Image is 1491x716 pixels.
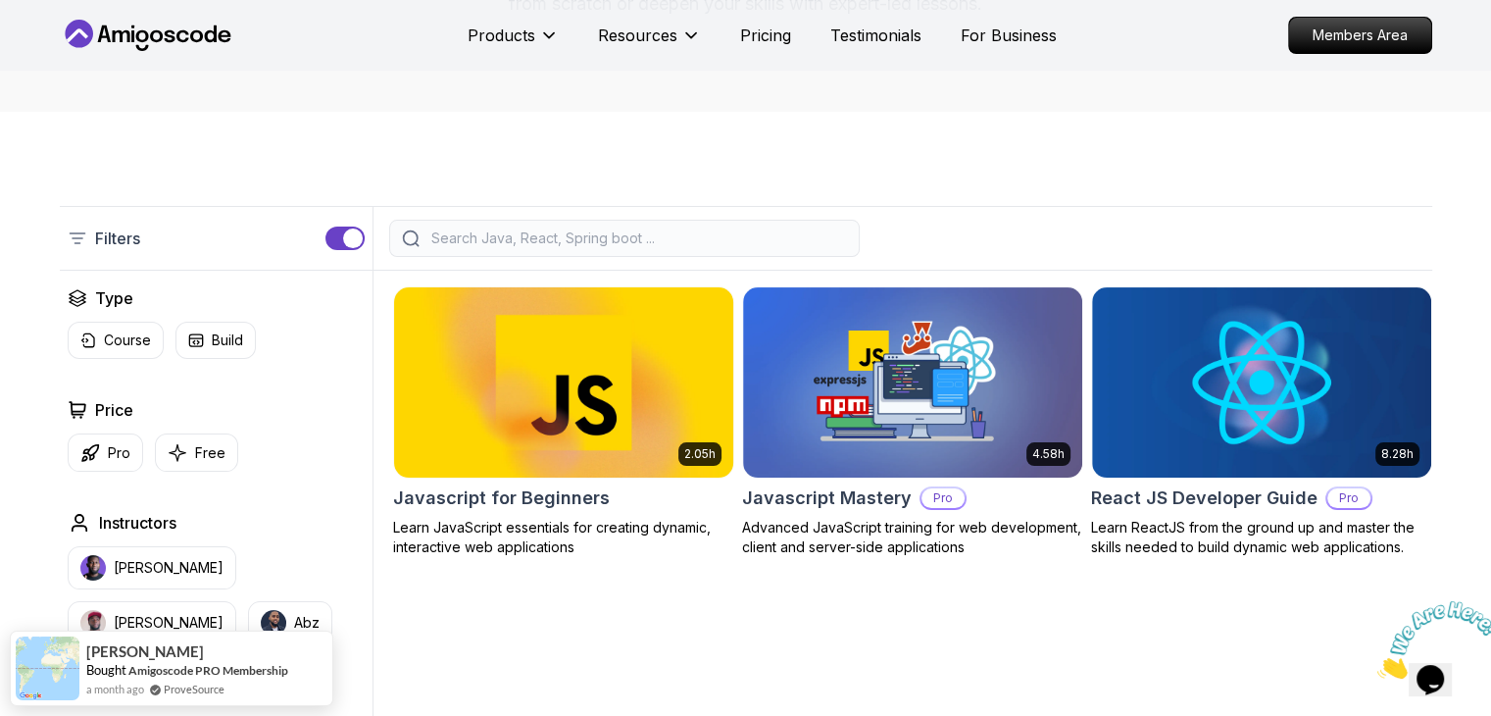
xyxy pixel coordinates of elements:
[961,24,1057,47] a: For Business
[104,331,151,350] p: Course
[1327,488,1370,508] p: Pro
[8,8,129,85] img: Chat attention grabber
[80,555,106,581] img: instructor img
[1289,18,1431,53] p: Members Area
[740,24,791,47] a: Pricing
[108,443,130,463] p: Pro
[175,322,256,359] button: Build
[16,637,79,700] img: provesource social proof notification image
[684,446,716,462] p: 2.05h
[68,546,236,589] button: instructor img[PERSON_NAME]
[195,443,225,463] p: Free
[1091,286,1432,557] a: React JS Developer Guide card8.28hReact JS Developer GuideProLearn ReactJS from the ground up and...
[95,286,133,310] h2: Type
[80,610,106,636] img: instructor img
[114,558,224,578] p: [PERSON_NAME]
[294,613,320,633] p: Abz
[212,331,243,350] p: Build
[86,643,204,660] span: [PERSON_NAME]
[1091,485,1317,512] h2: React JS Developer Guide
[1091,518,1432,557] p: Learn ReactJS from the ground up and master the skills needed to build dynamic web applications.
[598,24,701,63] button: Resources
[393,518,734,557] p: Learn JavaScript essentials for creating dynamic, interactive web applications
[598,24,677,47] p: Resources
[385,282,741,482] img: Javascript for Beginners card
[1288,17,1432,54] a: Members Area
[468,24,559,63] button: Products
[114,613,224,633] p: [PERSON_NAME]
[86,681,144,697] span: a month ago
[261,610,286,636] img: instructor img
[427,229,847,248] input: Search Java, React, Spring boot ...
[393,286,734,557] a: Javascript for Beginners card2.05hJavascript for BeginnersLearn JavaScript essentials for creatin...
[1381,446,1414,462] p: 8.28h
[164,681,224,697] a: ProveSource
[1369,593,1491,687] iframe: chat widget
[742,518,1083,557] p: Advanced JavaScript training for web development, client and server-side applications
[155,434,238,472] button: Free
[468,24,535,47] p: Products
[743,287,1082,478] img: Javascript Mastery card
[99,511,176,535] h2: Instructors
[68,601,236,644] button: instructor img[PERSON_NAME]
[68,434,143,472] button: Pro
[128,663,288,678] a: Amigoscode PRO Membership
[95,398,133,422] h2: Price
[742,286,1083,557] a: Javascript Mastery card4.58hJavascript MasteryProAdvanced JavaScript training for web development...
[95,227,140,250] p: Filters
[1092,287,1431,478] img: React JS Developer Guide card
[86,662,126,678] span: Bought
[742,485,912,512] h2: Javascript Mastery
[830,24,921,47] a: Testimonials
[921,488,965,508] p: Pro
[1032,446,1065,462] p: 4.58h
[248,601,332,644] button: instructor imgAbz
[68,322,164,359] button: Course
[393,485,610,512] h2: Javascript for Beginners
